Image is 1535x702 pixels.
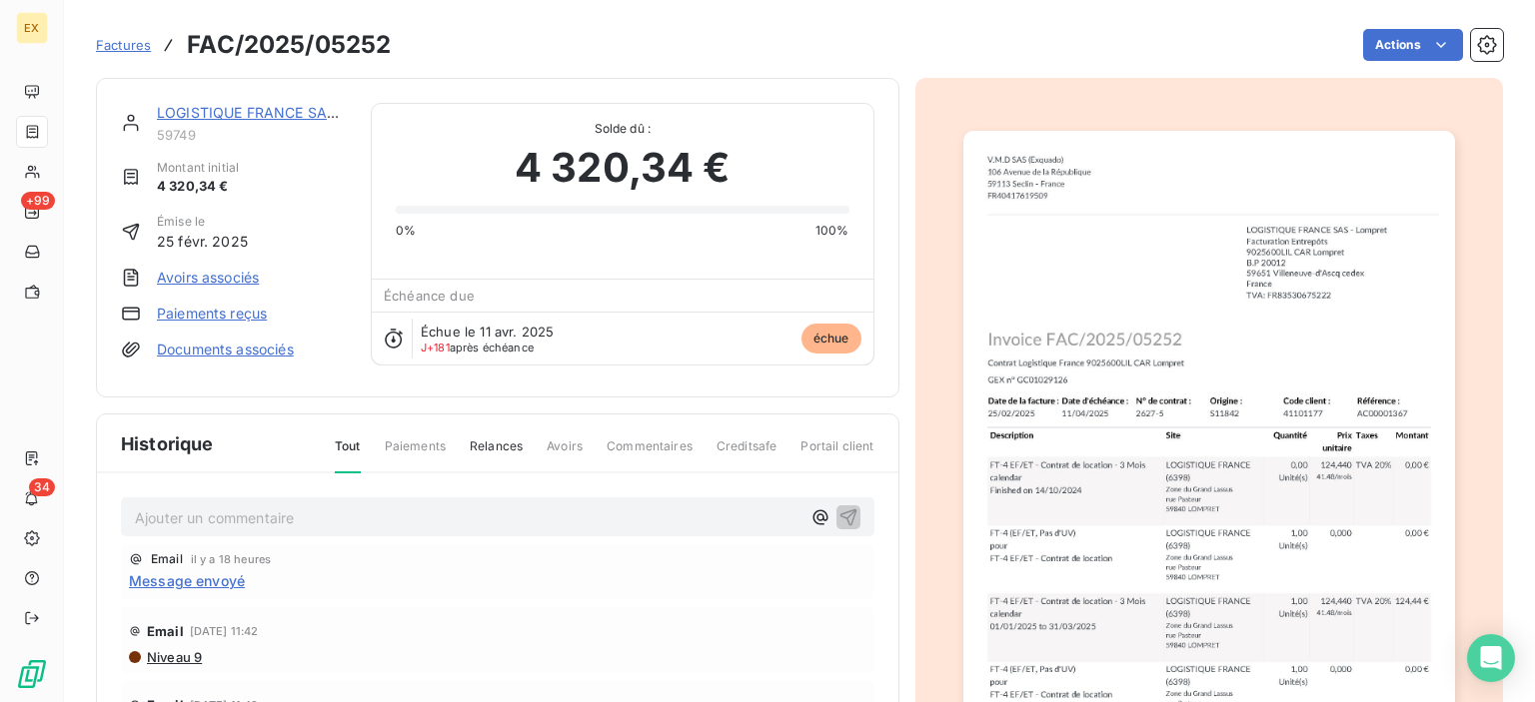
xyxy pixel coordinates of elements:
span: Creditsafe [717,437,777,471]
a: Factures [96,35,151,55]
span: Message envoyé [129,570,245,591]
span: 25 févr. 2025 [157,231,248,252]
span: Email [151,553,183,565]
button: Actions [1363,29,1463,61]
span: Niveau 9 [145,649,202,665]
h3: FAC/2025/05252 [187,27,391,63]
span: +99 [21,192,55,210]
span: Échue le 11 avr. 2025 [421,324,554,340]
div: EX [16,12,48,44]
span: 4 320,34 € [515,138,731,198]
span: 59749 [157,127,347,143]
span: 100% [815,222,849,240]
a: LOGISTIQUE FRANCE SAS - Lompret [157,104,407,121]
a: Documents associés [157,340,294,359]
a: Avoirs associés [157,268,259,288]
span: Portail client [800,437,873,471]
span: Solde dû : [396,120,848,138]
span: J+181 [421,341,450,354]
span: échue [801,324,861,353]
span: Avoirs [547,437,583,471]
div: Open Intercom Messenger [1467,634,1515,682]
span: Échéance due [384,288,475,304]
span: Commentaires [607,437,693,471]
span: Émise le [157,213,248,231]
span: 0% [396,222,416,240]
span: [DATE] 11:42 [190,625,259,637]
a: Paiements reçus [157,304,267,324]
span: Paiements [385,437,446,471]
span: il y a 18 heures [191,553,271,565]
span: Email [147,623,184,639]
span: après échéance [421,342,534,353]
span: Factures [96,37,151,53]
span: 34 [29,478,55,496]
span: 4 320,34 € [157,177,239,197]
span: Montant initial [157,159,239,177]
img: Logo LeanPay [16,658,48,690]
span: Tout [335,437,361,473]
span: Relances [470,437,523,471]
span: Historique [121,430,214,457]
